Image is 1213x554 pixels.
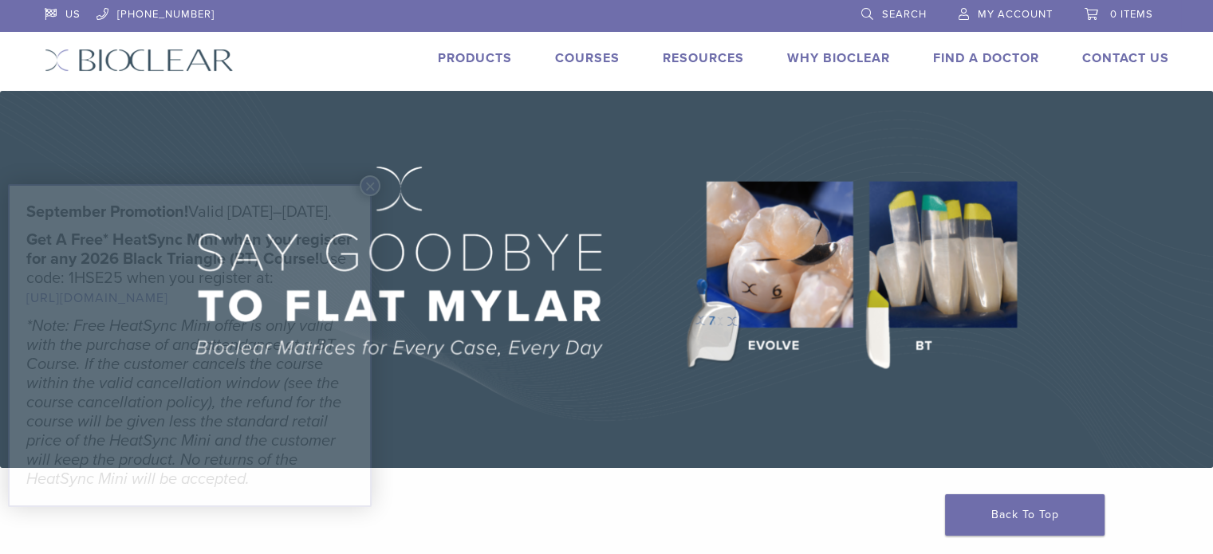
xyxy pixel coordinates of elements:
a: Back To Top [945,494,1105,536]
button: Close [360,175,380,196]
strong: September Promotion! [26,202,188,222]
a: Why Bioclear [787,50,890,66]
em: *Note: Free HeatSync Mini offer is only valid with the purchase of and attendance at a BT Course.... [26,316,341,489]
img: Bioclear [45,49,234,72]
a: Find A Doctor [933,50,1039,66]
a: Products [438,50,512,66]
span: My Account [978,8,1053,21]
h5: Use code: 1HSE25 when you register at: [26,230,353,308]
strong: Get A Free* HeatSync Mini when you register for any 2026 Black Triangle (BT) Course! [26,230,352,269]
span: Search [882,8,927,21]
a: Resources [663,50,744,66]
a: [URL][DOMAIN_NAME] [26,290,168,306]
h5: Valid [DATE]–[DATE]. [26,202,353,222]
span: 0 items [1110,8,1153,21]
a: Contact Us [1082,50,1169,66]
a: Courses [555,50,620,66]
